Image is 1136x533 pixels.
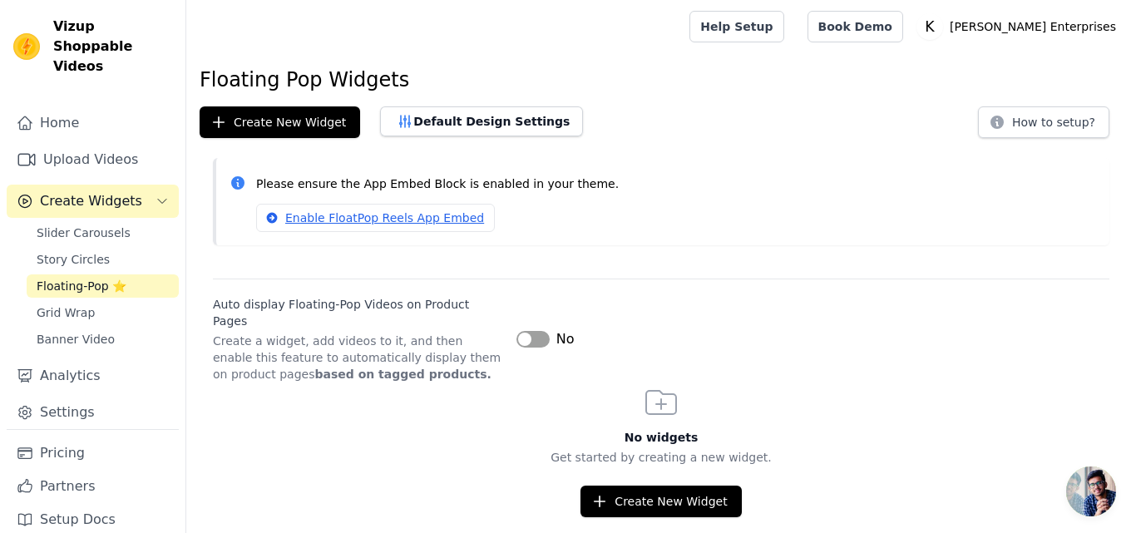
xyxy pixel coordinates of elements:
[213,333,503,382] p: Create a widget, add videos to it, and then enable this feature to automatically display them on ...
[7,106,179,140] a: Home
[27,328,179,351] a: Banner Video
[380,106,583,136] button: Default Design Settings
[256,175,1096,194] p: Please ensure the App Embed Block is enabled in your theme.
[213,296,503,329] label: Auto display Floating-Pop Videos on Product Pages
[516,329,575,349] button: No
[689,11,783,42] a: Help Setup
[7,437,179,470] a: Pricing
[7,143,179,176] a: Upload Videos
[808,11,903,42] a: Book Demo
[200,67,1123,93] h1: Floating Pop Widgets
[556,329,575,349] span: No
[37,278,126,294] span: Floating-Pop ⭐
[580,486,741,517] button: Create New Widget
[27,221,179,244] a: Slider Carousels
[7,185,179,218] button: Create Widgets
[40,191,142,211] span: Create Widgets
[978,118,1109,134] a: How to setup?
[37,304,95,321] span: Grid Wrap
[186,429,1136,446] h3: No widgets
[7,396,179,429] a: Settings
[256,204,495,232] a: Enable FloatPop Reels App Embed
[53,17,172,76] span: Vizup Shoppable Videos
[978,106,1109,138] button: How to setup?
[37,331,115,348] span: Banner Video
[7,359,179,392] a: Analytics
[1066,466,1116,516] a: Open chat
[27,248,179,271] a: Story Circles
[943,12,1123,42] p: [PERSON_NAME] Enterprises
[925,18,935,35] text: K
[13,33,40,60] img: Vizup
[200,106,360,138] button: Create New Widget
[37,225,131,241] span: Slider Carousels
[37,251,110,268] span: Story Circles
[314,368,491,381] strong: based on tagged products.
[27,274,179,298] a: Floating-Pop ⭐
[916,12,1123,42] button: K [PERSON_NAME] Enterprises
[186,449,1136,466] p: Get started by creating a new widget.
[27,301,179,324] a: Grid Wrap
[7,470,179,503] a: Partners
